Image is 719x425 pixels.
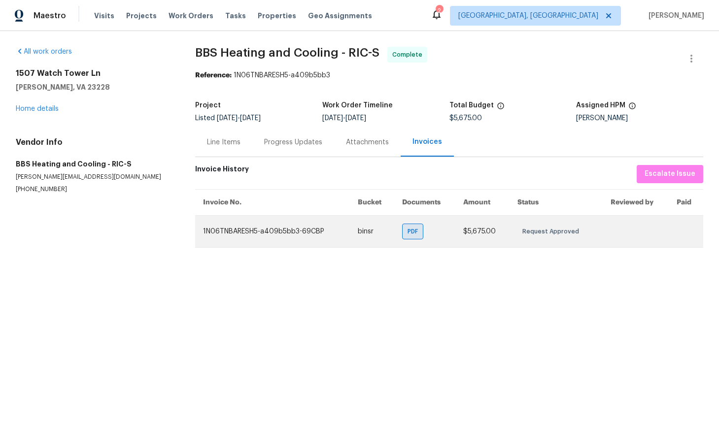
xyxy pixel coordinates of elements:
[402,224,423,239] div: PDF
[258,11,296,21] span: Properties
[16,185,171,194] p: [PHONE_NUMBER]
[346,137,389,147] div: Attachments
[240,115,261,122] span: [DATE]
[195,215,350,247] td: 1N06TNBARESH5-a409b5bb3-69CBP
[322,102,393,109] h5: Work Order Timeline
[394,189,455,215] th: Documents
[195,165,249,178] h6: Invoice History
[322,115,343,122] span: [DATE]
[628,102,636,115] span: The hpm assigned to this work order.
[16,137,171,147] h4: Vendor Info
[16,159,171,169] h5: BBS Heating and Cooling - RIC-S
[195,115,261,122] span: Listed
[645,11,704,21] span: [PERSON_NAME]
[522,227,583,236] span: Request Approved
[576,115,703,122] div: [PERSON_NAME]
[322,115,366,122] span: -
[225,12,246,19] span: Tasks
[449,115,482,122] span: $5,675.00
[207,137,240,147] div: Line Items
[350,215,394,247] td: binsr
[669,189,703,215] th: Paid
[455,189,510,215] th: Amount
[195,70,703,80] div: 1N06TNBARESH5-a409b5bb3
[16,48,72,55] a: All work orders
[458,11,598,21] span: [GEOGRAPHIC_DATA], [GEOGRAPHIC_DATA]
[16,68,171,78] h2: 1507 Watch Tower Ln
[510,189,602,215] th: Status
[576,102,625,109] h5: Assigned HPM
[217,115,238,122] span: [DATE]
[126,11,157,21] span: Projects
[308,11,372,21] span: Geo Assignments
[169,11,213,21] span: Work Orders
[392,50,426,60] span: Complete
[195,47,379,59] span: BBS Heating and Cooling - RIC-S
[195,102,221,109] h5: Project
[264,137,322,147] div: Progress Updates
[449,102,494,109] h5: Total Budget
[408,227,422,236] span: PDF
[350,189,394,215] th: Bucket
[16,82,171,92] h5: [PERSON_NAME], VA 23228
[637,165,703,183] button: Escalate Issue
[94,11,114,21] span: Visits
[463,228,496,235] span: $5,675.00
[195,72,232,79] b: Reference:
[645,168,695,180] span: Escalate Issue
[195,189,350,215] th: Invoice No.
[497,102,505,115] span: The total cost of line items that have been proposed by Opendoor. This sum includes line items th...
[217,115,261,122] span: -
[345,115,366,122] span: [DATE]
[16,105,59,112] a: Home details
[16,173,171,181] p: [PERSON_NAME][EMAIL_ADDRESS][DOMAIN_NAME]
[436,6,443,16] div: 2
[34,11,66,21] span: Maestro
[603,189,669,215] th: Reviewed by
[412,137,442,147] div: Invoices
